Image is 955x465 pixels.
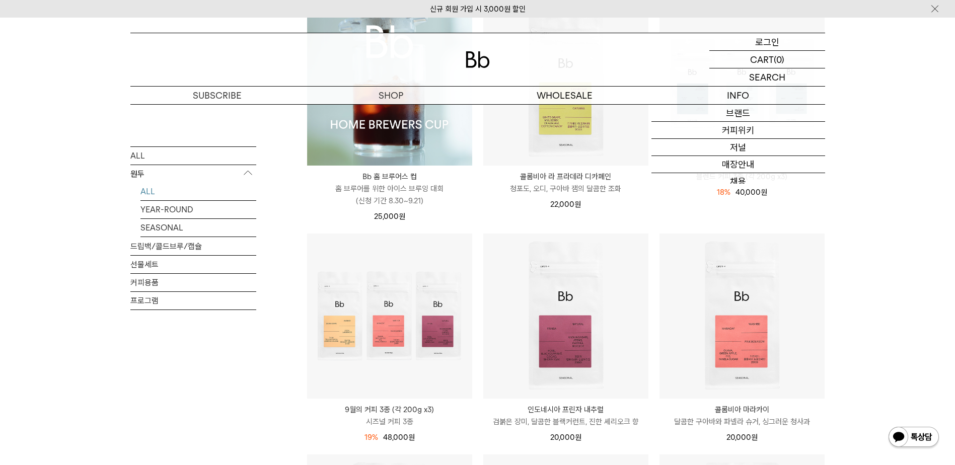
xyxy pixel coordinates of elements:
[483,234,648,399] img: 인도네시아 프린자 내추럴
[307,234,472,399] img: 9월의 커피 3종 (각 200g x3)
[761,188,767,197] span: 원
[130,146,256,164] a: ALL
[408,433,415,442] span: 원
[466,51,490,68] img: 로고
[483,404,648,428] a: 인도네시아 프린자 내추럴 검붉은 장미, 달콤한 블랙커런트, 진한 셰리오크 향
[651,173,825,190] a: 채용
[399,212,405,221] span: 원
[483,416,648,428] p: 검붉은 장미, 달콤한 블랙커런트, 진한 셰리오크 향
[140,182,256,200] a: ALL
[736,188,767,197] span: 40,000
[140,200,256,218] a: YEAR-ROUND
[888,426,940,450] img: 카카오톡 채널 1:1 채팅 버튼
[364,431,378,443] div: 19%
[659,416,825,428] p: 달콤한 구아바와 파넬라 슈거, 싱그러운 청사과
[659,404,825,416] p: 콜롬비아 마라카이
[726,433,758,442] span: 20,000
[751,433,758,442] span: 원
[750,51,774,68] p: CART
[709,51,825,68] a: CART (0)
[374,212,405,221] span: 25,000
[478,87,651,104] p: WHOLESALE
[383,433,415,442] span: 48,000
[307,404,472,428] a: 9월의 커피 3종 (각 200g x3) 시즈널 커피 3종
[307,416,472,428] p: 시즈널 커피 3종
[140,218,256,236] a: SEASONAL
[574,200,581,209] span: 원
[483,183,648,195] p: 청포도, 오디, 구아바 잼의 달콤한 조화
[651,139,825,156] a: 저널
[651,122,825,139] a: 커피위키
[304,87,478,104] a: SHOP
[307,404,472,416] p: 9월의 커피 3종 (각 200g x3)
[755,33,779,50] p: 로그인
[550,200,581,209] span: 22,000
[130,237,256,255] a: 드립백/콜드브루/캡슐
[717,186,730,198] div: 18%
[550,433,581,442] span: 20,000
[430,5,526,14] a: 신규 회원 가입 시 3,000원 할인
[130,291,256,309] a: 프로그램
[130,87,304,104] a: SUBSCRIBE
[709,33,825,51] a: 로그인
[659,404,825,428] a: 콜롬비아 마라카이 달콤한 구아바와 파넬라 슈거, 싱그러운 청사과
[651,105,825,122] a: 브랜드
[651,87,825,104] p: INFO
[749,68,785,86] p: SEARCH
[307,171,472,207] a: Bb 홈 브루어스 컵 홈 브루어를 위한 아이스 브루잉 대회(신청 기간 8.30~9.21)
[483,171,648,195] a: 콜롬비아 라 프라데라 디카페인 청포도, 오디, 구아바 잼의 달콤한 조화
[483,404,648,416] p: 인도네시아 프린자 내추럴
[659,234,825,399] img: 콜롬비아 마라카이
[651,156,825,173] a: 매장안내
[130,165,256,183] p: 원두
[774,51,784,68] p: (0)
[307,183,472,207] p: 홈 브루어를 위한 아이스 브루잉 대회 (신청 기간 8.30~9.21)
[483,171,648,183] p: 콜롬비아 라 프라데라 디카페인
[575,433,581,442] span: 원
[307,171,472,183] p: Bb 홈 브루어스 컵
[130,273,256,291] a: 커피용품
[130,255,256,273] a: 선물세트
